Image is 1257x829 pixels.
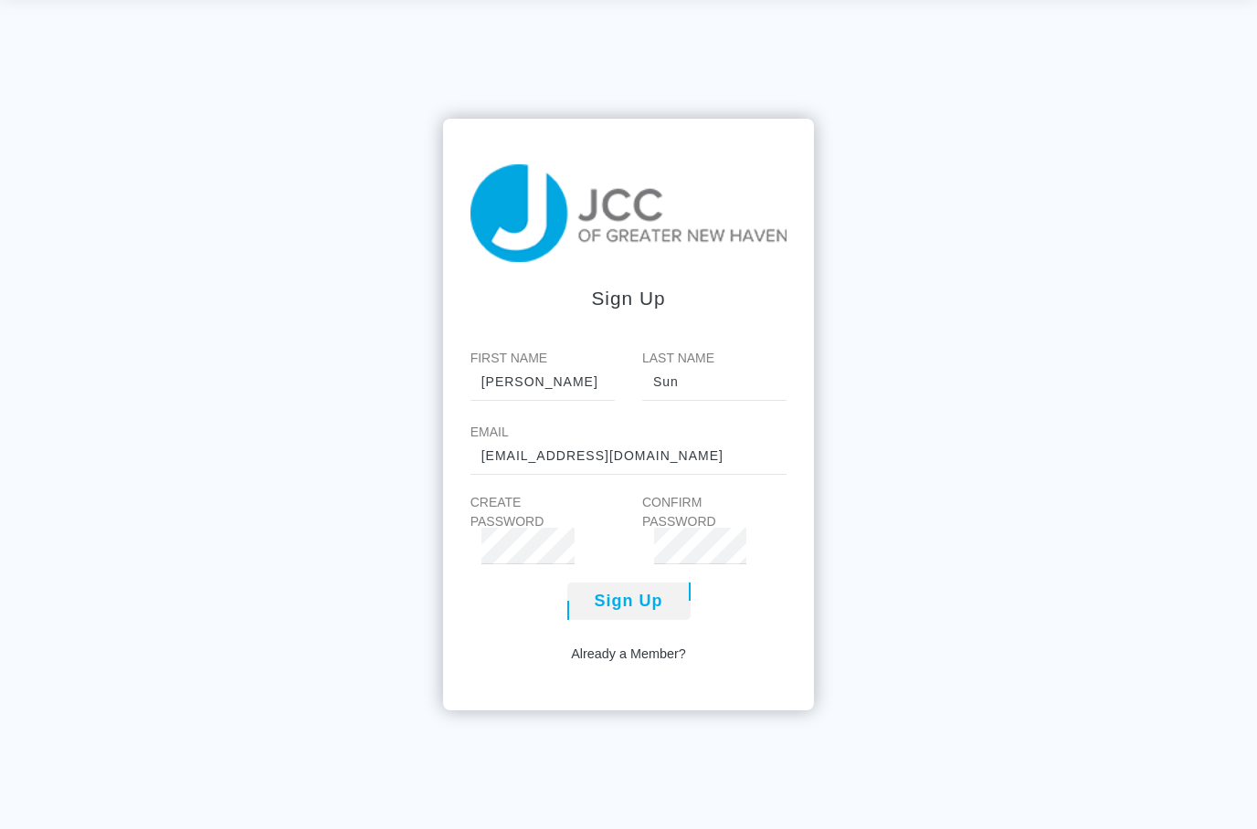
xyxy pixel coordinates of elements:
input: johnny@email.com [470,438,787,475]
label: Last Name [642,349,787,368]
label: Confirm Password [642,493,758,531]
label: Email [470,423,787,442]
a: Already a Member? [571,645,686,665]
div: Sign up [470,284,787,312]
label: Create Password [470,493,586,531]
button: Sign Up [567,582,691,620]
input: John [470,364,615,401]
img: taiji-logo.png [470,164,787,262]
label: First Name [470,349,615,368]
input: Smith [642,364,787,401]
